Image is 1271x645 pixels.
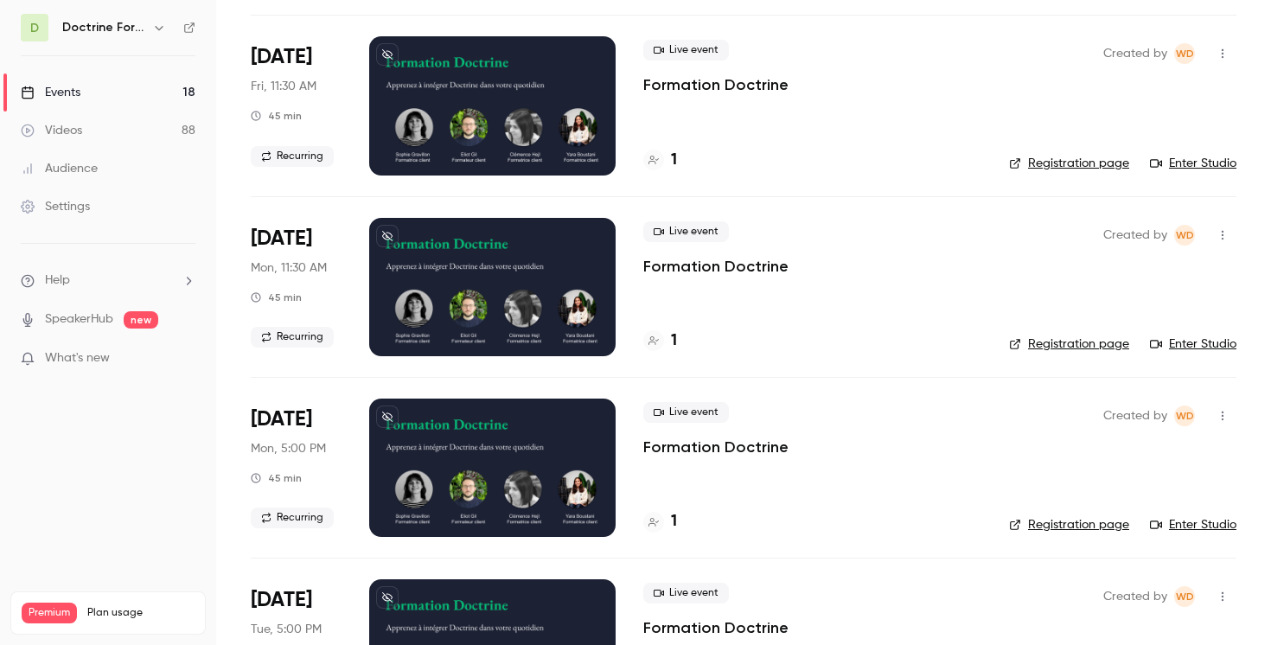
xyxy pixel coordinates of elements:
span: [DATE] [251,406,312,433]
div: Sep 8 Mon, 5:00 PM (Europe/Paris) [251,399,342,537]
h6: Doctrine Formation Avocats [62,19,145,36]
span: Help [45,271,70,290]
h4: 1 [671,329,677,353]
span: Webinar Doctrine [1174,406,1195,426]
a: SpeakerHub [45,310,113,329]
a: Registration page [1009,155,1129,172]
a: Registration page [1009,335,1129,353]
span: Created by [1103,406,1167,426]
span: Recurring [251,508,334,528]
span: Tue, 5:00 PM [251,621,322,638]
a: 1 [643,510,677,533]
span: Recurring [251,146,334,167]
div: 45 min [251,471,302,485]
span: Created by [1103,586,1167,607]
li: help-dropdown-opener [21,271,195,290]
span: D [30,19,39,37]
span: Created by [1103,225,1167,246]
span: Premium [22,603,77,623]
a: 1 [643,149,677,172]
span: Live event [643,40,729,61]
span: What's new [45,349,110,367]
span: Live event [643,221,729,242]
a: Formation Doctrine [643,256,789,277]
div: Audience [21,160,98,177]
div: Sep 5 Fri, 11:30 AM (Europe/Paris) [251,36,342,175]
span: Webinar Doctrine [1174,225,1195,246]
span: Recurring [251,327,334,348]
span: WD [1176,406,1194,426]
span: WD [1176,586,1194,607]
a: Enter Studio [1150,155,1236,172]
span: WD [1176,43,1194,64]
a: Formation Doctrine [643,74,789,95]
span: Mon, 5:00 PM [251,440,326,457]
a: Registration page [1009,516,1129,533]
h4: 1 [671,510,677,533]
a: 1 [643,329,677,353]
h4: 1 [671,149,677,172]
div: Events [21,84,80,101]
span: WD [1176,225,1194,246]
a: Formation Doctrine [643,617,789,638]
div: Settings [21,198,90,215]
span: Plan usage [87,606,195,620]
span: [DATE] [251,586,312,614]
div: Videos [21,122,82,139]
span: [DATE] [251,43,312,71]
span: Created by [1103,43,1167,64]
div: 45 min [251,109,302,123]
iframe: Noticeable Trigger [175,351,195,367]
span: Live event [643,402,729,423]
span: new [124,311,158,329]
span: Fri, 11:30 AM [251,78,316,95]
a: Formation Doctrine [643,437,789,457]
span: Mon, 11:30 AM [251,259,327,277]
a: Enter Studio [1150,516,1236,533]
span: Webinar Doctrine [1174,43,1195,64]
div: Sep 8 Mon, 11:30 AM (Europe/Paris) [251,218,342,356]
div: 45 min [251,291,302,304]
span: [DATE] [251,225,312,252]
span: Webinar Doctrine [1174,586,1195,607]
a: Enter Studio [1150,335,1236,353]
span: Live event [643,583,729,603]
